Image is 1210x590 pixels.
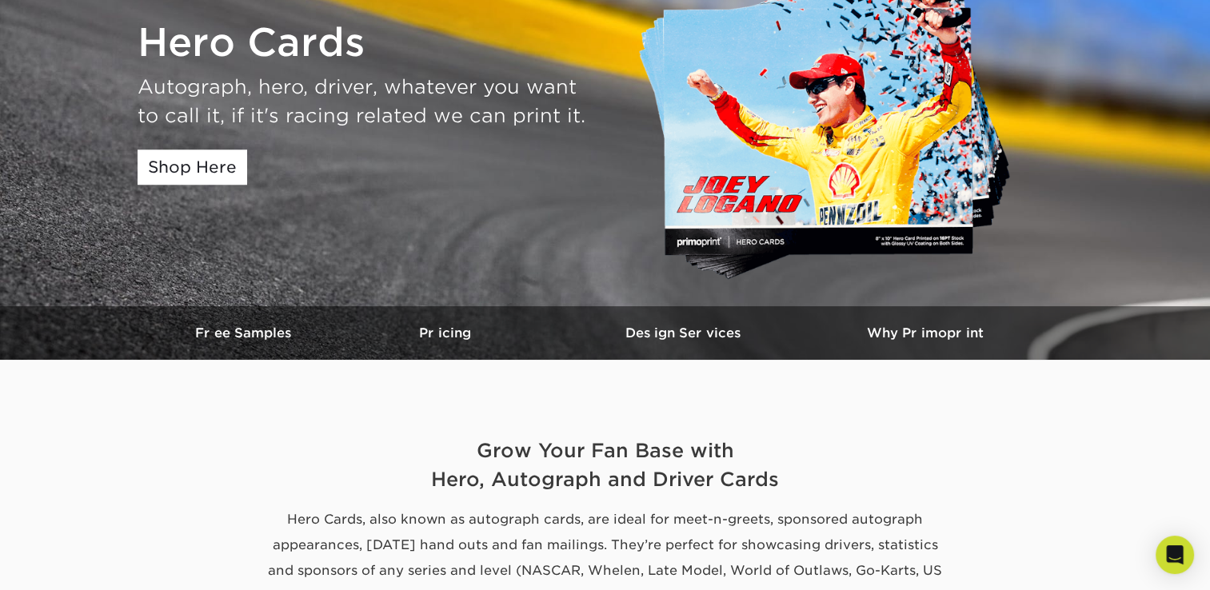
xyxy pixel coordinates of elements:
h3: Free Samples [166,325,325,341]
h3: Pricing [325,325,565,341]
h2: Grow Your Fan Base with Hero, Autograph and Driver Cards [138,437,1073,494]
h3: Why Primoprint [805,325,1045,341]
h1: Hero Cards [138,20,593,66]
div: Open Intercom Messenger [1156,536,1194,574]
a: Why Primoprint [805,306,1045,360]
div: Autograph, hero, driver, whatever you want to call it, if it's racing related we can print it. [138,73,593,130]
a: Pricing [325,306,565,360]
h3: Design Services [565,325,805,341]
a: Shop Here [138,149,247,185]
a: Design Services [565,306,805,360]
a: Free Samples [166,306,325,360]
